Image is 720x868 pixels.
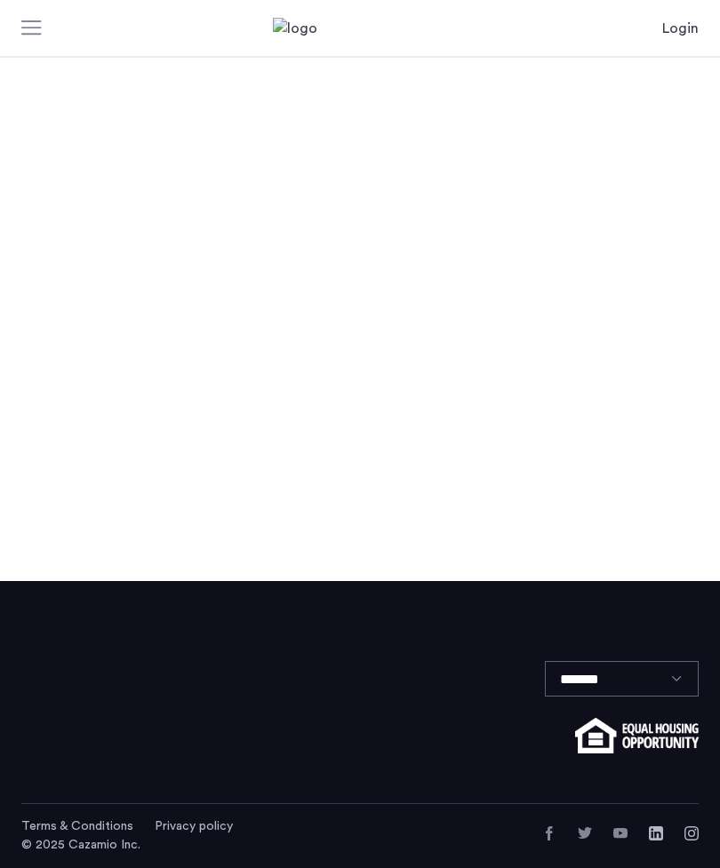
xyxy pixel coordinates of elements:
a: Cazamio Logo [273,18,447,39]
select: Language select [545,661,699,697]
img: equal-housing.png [575,718,699,753]
a: YouTube [613,826,628,840]
a: LinkedIn [649,826,663,840]
span: © 2025 Cazamio Inc. [21,839,140,851]
a: Login [662,18,699,39]
a: Facebook [542,826,556,840]
a: Twitter [578,826,592,840]
a: Instagram [684,826,699,840]
img: logo [273,18,447,39]
a: Terms and conditions [21,817,133,835]
a: Privacy policy [155,817,233,835]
